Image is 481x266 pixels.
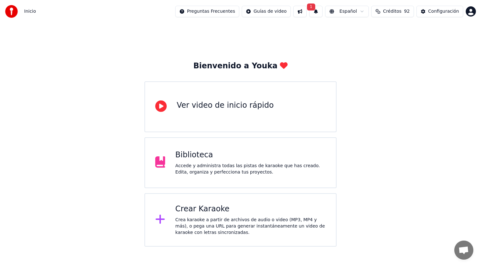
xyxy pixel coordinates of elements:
div: Chat abierto [454,241,473,260]
span: Créditos [383,8,401,15]
div: Bienvenido a Youka [193,61,288,71]
div: Accede y administra todas las pistas de karaoke que has creado. Edita, organiza y perfecciona tus... [175,163,326,175]
div: Crea karaoke a partir de archivos de audio o video (MP3, MP4 y más), o pega una URL para generar ... [175,217,326,236]
button: Configuración [416,6,463,17]
nav: breadcrumb [24,8,36,15]
span: 92 [404,8,410,15]
button: 1 [309,6,323,17]
button: Guías de video [242,6,291,17]
img: youka [5,5,18,18]
div: Crear Karaoke [175,204,326,214]
span: Inicio [24,8,36,15]
button: Créditos92 [371,6,414,17]
span: 1 [307,3,315,10]
div: Ver video de inicio rápido [177,100,274,111]
div: Biblioteca [175,150,326,160]
div: Configuración [428,8,459,15]
button: Preguntas Frecuentes [175,6,239,17]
